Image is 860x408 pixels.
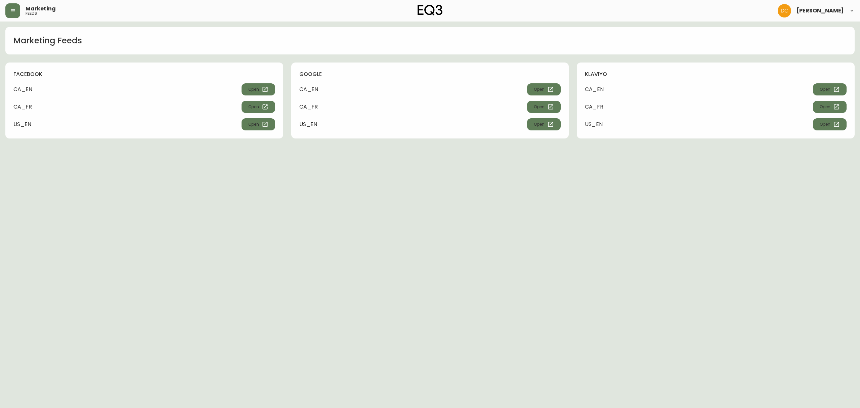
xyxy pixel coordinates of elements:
a: Open [242,83,275,95]
span: CA_FR [299,104,318,110]
span: CA_EN [585,86,604,92]
span: CA_FR [585,104,603,110]
a: Open [527,118,561,130]
h2: Marketing Feeds [13,35,82,46]
a: Open [242,101,275,113]
a: Open [242,118,275,130]
a: Open [813,83,847,95]
a: Open [527,83,561,95]
a: Open [813,101,847,113]
a: Open [813,118,847,130]
h4: facebook [13,71,270,78]
span: [PERSON_NAME] [797,8,844,13]
span: CA_EN [13,86,32,92]
h4: klaviyo [585,71,841,78]
span: CA_FR [13,104,32,110]
span: US_EN [299,121,317,127]
h5: feeds [26,11,37,15]
img: logo [418,5,442,15]
a: Open [527,101,561,113]
span: Marketing [26,6,56,11]
span: US_EN [585,121,603,127]
img: 7eb451d6983258353faa3212700b340b [778,4,791,17]
span: US_EN [13,121,31,127]
span: CA_EN [299,86,318,92]
h4: google [299,71,556,78]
